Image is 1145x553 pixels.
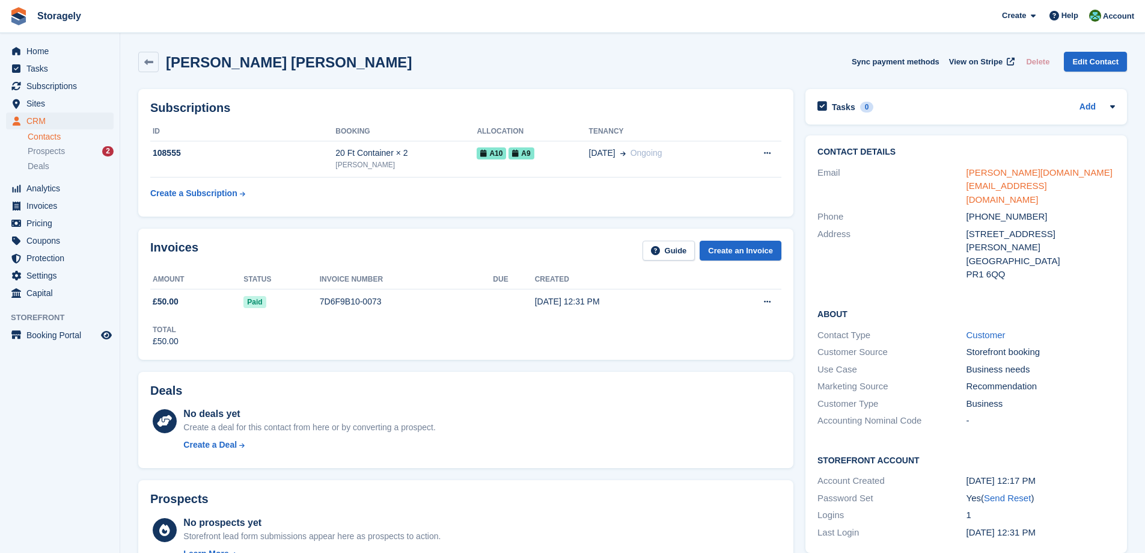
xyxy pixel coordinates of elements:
span: Protection [26,250,99,267]
a: menu [6,197,114,214]
div: [STREET_ADDRESS] [966,227,1115,241]
h2: Storefront Account [817,454,1115,466]
div: 108555 [150,147,335,159]
span: Create [1002,10,1026,22]
th: Booking [335,122,477,141]
h2: Deals [150,384,182,398]
span: Capital [26,285,99,301]
div: PR1 6QQ [966,268,1115,282]
div: [DATE] 12:31 PM [535,295,713,308]
div: Customer Source [817,345,966,359]
a: menu [6,327,114,344]
div: £50.00 [153,335,179,348]
div: Address [817,227,966,282]
a: Add [1079,100,1096,114]
th: Amount [150,270,243,289]
span: Tasks [26,60,99,77]
div: Last Login [817,526,966,540]
div: Yes [966,492,1115,505]
th: Tenancy [589,122,733,141]
a: menu [6,250,114,267]
span: Booking Portal [26,327,99,344]
a: menu [6,267,114,284]
a: Contacts [28,131,114,143]
a: Guide [643,241,695,261]
a: menu [6,113,114,129]
span: Prospects [28,146,65,157]
button: Sync payment methods [852,52,939,72]
a: Create a Deal [183,439,435,451]
div: - [966,414,1115,428]
a: Customer [966,330,1006,340]
div: Storefront booking [966,345,1115,359]
span: Help [1061,10,1078,22]
th: Due [493,270,534,289]
span: Home [26,43,99,60]
a: menu [6,232,114,249]
div: [PERSON_NAME] [966,241,1115,255]
span: Coupons [26,232,99,249]
div: Phone [817,210,966,224]
div: Recommendation [966,380,1115,394]
h2: Invoices [150,241,198,261]
div: 2 [102,146,114,156]
div: Create a Subscription [150,187,237,200]
h2: Contact Details [817,147,1115,157]
a: Storagely [32,6,86,26]
h2: Tasks [832,102,855,113]
th: Invoice number [320,270,493,289]
h2: About [817,307,1115,320]
a: Edit Contact [1064,52,1127,72]
div: 7D6F9B10-0073 [320,295,493,308]
span: Settings [26,267,99,284]
img: Notifications [1089,10,1101,22]
div: No prospects yet [183,516,441,530]
a: menu [6,215,114,232]
div: Accounting Nominal Code [817,414,966,428]
span: Ongoing [631,148,662,158]
span: Storefront [11,312,120,324]
a: menu [6,43,114,60]
th: Allocation [477,122,588,141]
span: Paid [243,296,266,308]
h2: Subscriptions [150,101,781,115]
h2: [PERSON_NAME] [PERSON_NAME] [166,54,412,70]
a: menu [6,285,114,301]
div: 1 [966,508,1115,522]
div: 0 [860,102,874,113]
a: menu [6,78,114,94]
div: Account Created [817,474,966,488]
div: Use Case [817,363,966,377]
a: View on Stripe [944,52,1017,72]
span: [DATE] [589,147,615,159]
div: No deals yet [183,407,435,421]
a: Send Reset [984,493,1031,503]
img: stora-icon-8386f47178a22dfd0bd8f6a31ec36ba5ce8667c1dd55bd0f319d3a0aa187defe.svg [10,7,28,25]
div: Password Set [817,492,966,505]
div: [PERSON_NAME] [335,159,477,170]
a: menu [6,60,114,77]
div: Email [817,166,966,207]
span: Deals [28,161,49,172]
span: A10 [477,147,506,159]
div: 20 Ft Container × 2 [335,147,477,159]
div: Business needs [966,363,1115,377]
span: £50.00 [153,295,179,308]
div: [GEOGRAPHIC_DATA] [966,255,1115,268]
h2: Prospects [150,492,209,506]
div: [PHONE_NUMBER] [966,210,1115,224]
a: Deals [28,160,114,173]
span: View on Stripe [949,56,1003,68]
th: Status [243,270,320,289]
div: Storefront lead form submissions appear here as prospects to action. [183,530,441,543]
div: Create a deal for this contact from here or by converting a prospect. [183,421,435,434]
div: [DATE] 12:17 PM [966,474,1115,488]
span: Analytics [26,180,99,197]
a: Create an Invoice [700,241,781,261]
a: Preview store [99,328,114,342]
div: Logins [817,508,966,522]
span: A9 [508,147,534,159]
th: ID [150,122,335,141]
button: Delete [1021,52,1054,72]
span: Subscriptions [26,78,99,94]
